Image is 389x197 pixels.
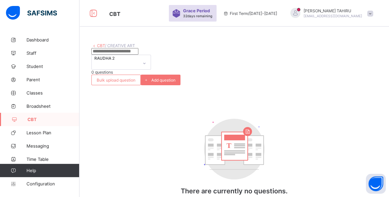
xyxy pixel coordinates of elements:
span: Time Table [26,157,79,162]
span: Staff [26,50,79,56]
span: Configuration [26,181,79,186]
p: There are currently no questions. [168,187,301,195]
span: Broadsheet [26,103,79,109]
span: session/term information [223,11,277,16]
span: Dashboard [26,37,79,42]
button: Open asap [366,174,386,194]
img: safsims [6,6,57,20]
span: Help [26,168,79,173]
span: / CREATIVE ART [105,43,135,48]
span: CBT [27,117,79,122]
tspan: T [226,141,231,150]
span: Parent [26,77,79,82]
span: CBT [109,11,121,17]
span: Lesson Plan [26,130,79,135]
span: Grace Period [183,8,210,13]
span: Add question [151,78,175,83]
span: 32 days remaining [183,14,212,18]
div: RAUDHA 2 [94,56,135,61]
img: sticker-purple.71386a28dfed39d6af7621340158ba97.svg [172,9,180,18]
span: 0 questions [91,70,113,75]
span: Bulk upload question [97,78,135,83]
span: Classes [26,90,79,96]
span: Messaging [26,143,79,149]
div: RAMATUTAHIRU [284,8,376,19]
a: CBT [97,43,105,48]
span: [PERSON_NAME] TAHIRU [304,8,362,13]
span: Student [26,64,79,69]
span: [EMAIL_ADDRESS][DOMAIN_NAME] [304,14,362,18]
